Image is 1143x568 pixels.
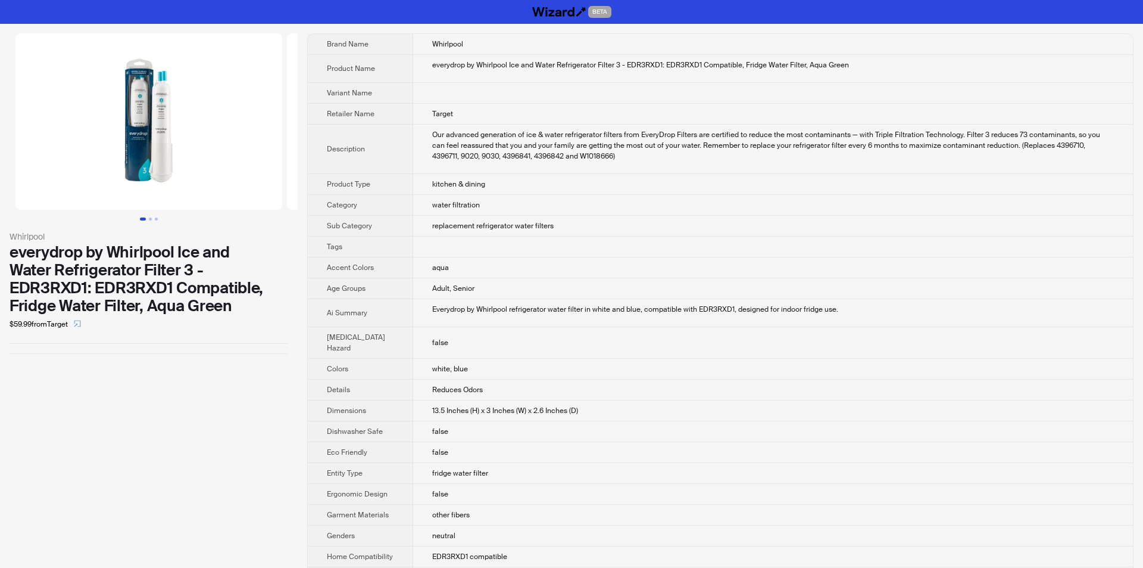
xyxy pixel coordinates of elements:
span: Accent Colors [327,263,374,272]
span: Adult, Senior [432,284,474,293]
div: Whirlpool [10,230,288,243]
span: Variant Name [327,88,372,98]
div: $59.99 from Target [10,315,288,334]
button: Go to slide 1 [140,218,146,221]
span: Genders [327,531,355,541]
span: fridge water filter [432,468,488,478]
span: false [432,448,448,457]
span: water filtration [432,200,480,210]
div: everydrop by Whirlpool Ice and Water Refrigerator Filter 3 - EDR3RXD1: EDR3RXD1 Compatible, Fridg... [432,60,1114,70]
span: EDR3RXD1 compatible [432,552,507,561]
button: Go to slide 2 [149,218,152,221]
div: Our advanced generation of ice & water refrigerator filters from EveryDrop Filters are certified ... [432,129,1114,162]
span: Garment Materials [327,510,389,520]
span: kitchen & dining [432,179,485,189]
span: Details [327,385,350,395]
span: Description [327,144,365,154]
span: Category [327,200,357,210]
span: [MEDICAL_DATA] Hazard [327,333,385,353]
span: aqua [432,263,449,272]
span: Reduces Odors [432,385,483,395]
img: everydrop by Whirlpool Ice and Water Refrigerator Filter 3 - EDR3RXD1: EDR3RXD1 Compatible, Fridg... [287,33,554,210]
span: false [432,427,448,436]
span: Product Name [327,64,375,73]
span: false [432,338,448,347]
div: Everydrop by Whirlpool refrigerator water filter in white and blue, compatible with EDR3RXD1, des... [432,304,1114,315]
span: Sub Category [327,221,372,231]
span: other fibers [432,510,470,520]
span: Ai Summary [327,308,367,318]
span: Whirlpool [432,39,463,49]
span: Retailer Name [327,109,374,119]
span: white, blue [432,364,468,374]
span: replacement refrigerator water filters [432,221,554,231]
span: Product Type [327,179,370,189]
span: select [74,320,81,327]
button: Go to slide 3 [155,218,158,221]
span: Dimensions [327,406,366,415]
span: Ergonomic Design [327,489,388,499]
span: Tags [327,242,342,252]
span: Colors [327,364,348,374]
span: BETA [588,6,611,18]
span: Home Compatibility [327,552,393,561]
span: Entity Type [327,468,363,478]
span: Eco Friendly [327,448,367,457]
span: 13.5 Inches (H) x 3 Inches (W) x 2.6 Inches (D) [432,406,578,415]
span: Brand Name [327,39,368,49]
span: Target [432,109,453,119]
span: Dishwasher Safe [327,427,383,436]
span: false [432,489,448,499]
img: everydrop by Whirlpool Ice and Water Refrigerator Filter 3 - EDR3RXD1: EDR3RXD1 Compatible, Fridg... [15,33,282,210]
span: neutral [432,531,455,541]
div: everydrop by Whirlpool Ice and Water Refrigerator Filter 3 - EDR3RXD1: EDR3RXD1 Compatible, Fridg... [10,243,288,315]
span: Age Groups [327,284,366,293]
